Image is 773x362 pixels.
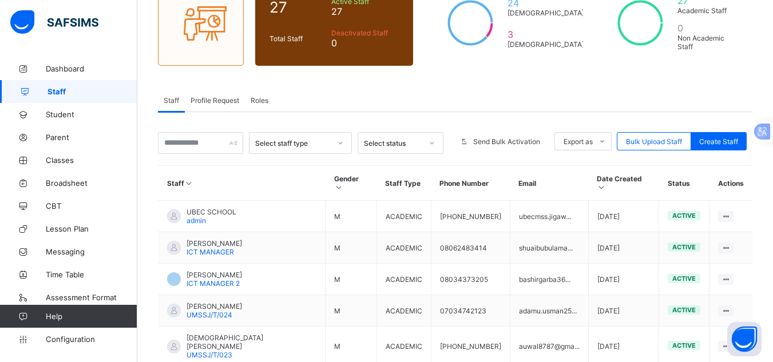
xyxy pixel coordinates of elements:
[626,137,682,146] span: Bulk Upload Staff
[187,270,242,279] span: [PERSON_NAME]
[672,341,696,349] span: active
[588,295,659,327] td: [DATE]
[677,34,738,51] span: Non Academic Staff
[46,270,137,279] span: Time Table
[473,137,540,146] span: Send Bulk Activation
[510,166,588,201] th: Email
[267,31,328,46] div: Total Staff
[46,201,137,210] span: CBT
[331,6,399,17] span: 27
[510,295,588,327] td: adamu.usman25...
[376,201,431,232] td: ACADEMIC
[431,295,510,327] td: 07034742123
[588,166,659,201] th: Date Created
[376,232,431,264] td: ACADEMIC
[46,133,137,142] span: Parent
[191,96,239,105] span: Profile Request
[672,243,696,251] span: active
[158,166,326,201] th: Staff
[677,22,738,34] span: 0
[326,295,376,327] td: M
[331,37,399,49] span: 0
[326,264,376,295] td: M
[326,201,376,232] td: M
[510,264,588,295] td: bashirgarba36...
[187,311,232,319] span: UMSSJ/T/024
[47,87,137,96] span: Staff
[187,279,240,288] span: ICT MANAGER 2
[46,64,137,73] span: Dashboard
[46,293,137,302] span: Assessment Format
[251,96,268,105] span: Roles
[588,232,659,264] td: [DATE]
[46,335,137,344] span: Configuration
[431,232,510,264] td: 08062483414
[677,6,738,15] span: Academic Staff
[508,9,584,17] span: [DEMOGRAPHIC_DATA]
[659,166,709,201] th: Status
[510,201,588,232] td: ubecmss.jigaw...
[672,212,696,220] span: active
[46,247,137,256] span: Messaging
[46,110,137,119] span: Student
[510,232,588,264] td: shuaibubulama...
[364,139,422,148] div: Select status
[508,40,584,49] span: [DEMOGRAPHIC_DATA]
[187,216,206,225] span: admin
[597,183,606,192] i: Sort in Ascending Order
[699,137,738,146] span: Create Staff
[431,166,510,201] th: Phone Number
[376,264,431,295] td: ACADEMIC
[184,179,194,188] i: Sort in Ascending Order
[431,201,510,232] td: [PHONE_NUMBER]
[334,183,344,192] i: Sort in Ascending Order
[672,306,696,314] span: active
[588,264,659,295] td: [DATE]
[46,178,137,188] span: Broadsheet
[187,239,242,248] span: [PERSON_NAME]
[326,232,376,264] td: M
[46,312,137,321] span: Help
[164,96,179,105] span: Staff
[588,201,659,232] td: [DATE]
[187,333,316,351] span: [DEMOGRAPHIC_DATA][PERSON_NAME]
[187,208,236,216] span: UBEC SCHOOL
[376,166,431,201] th: Staff Type
[10,10,98,34] img: safsims
[564,137,593,146] span: Export as
[46,156,137,165] span: Classes
[331,29,399,37] span: Deactivated Staff
[255,139,331,148] div: Select staff type
[187,351,232,359] span: UMSSJ/T/023
[326,166,376,201] th: Gender
[46,224,137,233] span: Lesson Plan
[709,166,752,201] th: Actions
[508,29,584,40] span: 3
[672,275,696,283] span: active
[187,248,234,256] span: ICT MANAGER
[727,322,762,356] button: Open asap
[376,295,431,327] td: ACADEMIC
[431,264,510,295] td: 08034373205
[187,302,242,311] span: [PERSON_NAME]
